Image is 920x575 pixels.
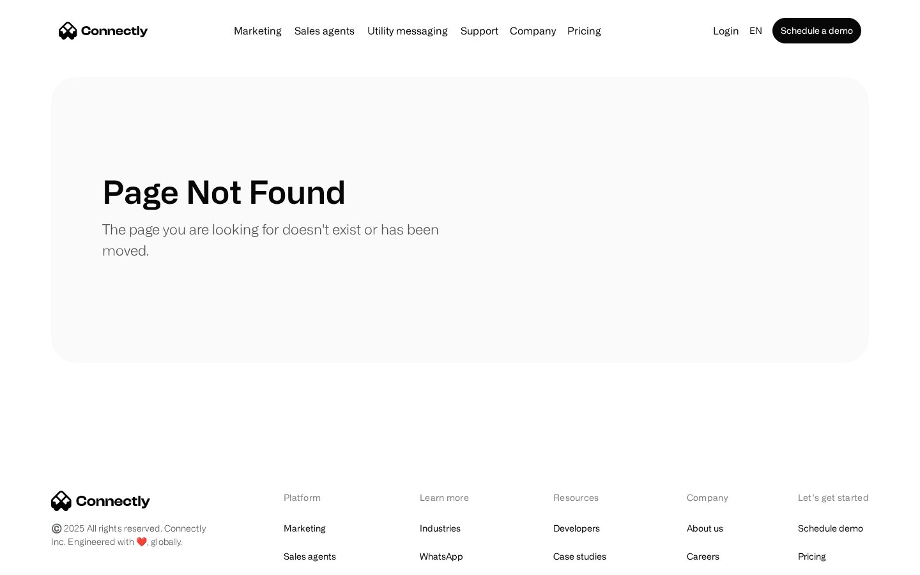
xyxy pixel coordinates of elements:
[798,548,826,565] a: Pricing
[798,491,869,504] div: Let’s get started
[284,519,326,537] a: Marketing
[798,519,863,537] a: Schedule demo
[687,548,719,565] a: Careers
[26,553,77,571] ul: Language list
[284,548,336,565] a: Sales agents
[420,519,461,537] a: Industries
[553,491,620,504] div: Resources
[13,551,77,571] aside: Language selected: English
[102,218,460,261] p: The page you are looking for doesn't exist or has been moved.
[553,519,600,537] a: Developers
[553,548,606,565] a: Case studies
[772,18,861,43] a: Schedule a demo
[510,22,556,40] div: Company
[102,172,346,211] h1: Page Not Found
[687,491,732,504] div: Company
[420,491,487,504] div: Learn more
[284,491,353,504] div: Platform
[289,26,360,36] a: Sales agents
[229,26,287,36] a: Marketing
[456,26,503,36] a: Support
[708,22,744,40] a: Login
[362,26,453,36] a: Utility messaging
[562,26,606,36] a: Pricing
[420,548,463,565] a: WhatsApp
[687,519,723,537] a: About us
[749,22,762,40] div: en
